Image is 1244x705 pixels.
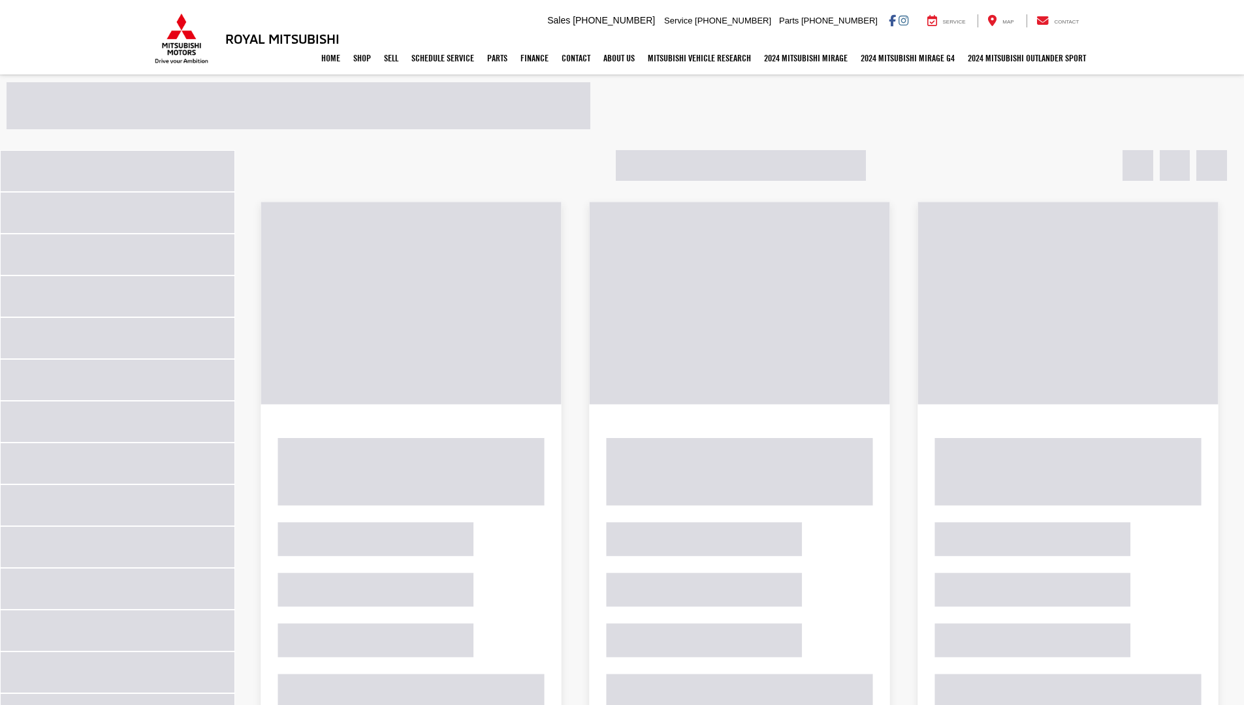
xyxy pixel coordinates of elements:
[377,42,405,74] a: Sell
[315,42,347,74] a: Home
[801,16,878,25] span: [PHONE_NUMBER]
[514,42,555,74] a: Finance
[664,16,692,25] span: Service
[978,14,1023,27] a: Map
[854,42,961,74] a: 2024 Mitsubishi Mirage G4
[695,16,771,25] span: [PHONE_NUMBER]
[943,19,966,25] span: Service
[899,15,908,25] a: Instagram: Click to visit our Instagram page
[405,42,481,74] a: Schedule Service: Opens in a new tab
[641,42,758,74] a: Mitsubishi Vehicle Research
[917,14,976,27] a: Service
[1027,14,1089,27] a: Contact
[152,13,211,64] img: Mitsubishi
[1002,19,1013,25] span: Map
[573,15,655,25] span: [PHONE_NUMBER]
[1054,19,1079,25] span: Contact
[779,16,799,25] span: Parts
[961,42,1092,74] a: 2024 Mitsubishi Outlander SPORT
[225,31,340,46] h3: Royal Mitsubishi
[758,42,854,74] a: 2024 Mitsubishi Mirage
[889,15,896,25] a: Facebook: Click to visit our Facebook page
[555,42,597,74] a: Contact
[597,42,641,74] a: About Us
[347,42,377,74] a: Shop
[481,42,514,74] a: Parts: Opens in a new tab
[547,15,570,25] span: Sales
